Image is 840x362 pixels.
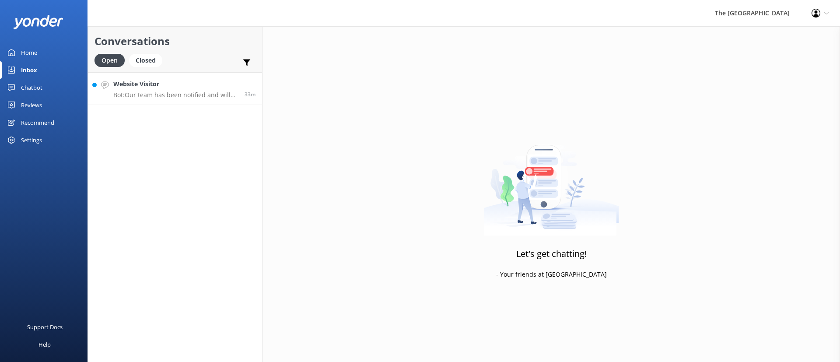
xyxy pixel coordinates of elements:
[94,55,129,65] a: Open
[21,61,37,79] div: Inbox
[496,270,607,279] p: - Your friends at [GEOGRAPHIC_DATA]
[27,318,63,336] div: Support Docs
[484,127,619,236] img: artwork of a man stealing a conversation from at giant smartphone
[113,91,238,99] p: Bot: Our team has been notified and will be with you as soon as possible. Alternatively, you can ...
[129,54,162,67] div: Closed
[21,79,42,96] div: Chatbot
[516,247,587,261] h3: Let's get chatting!
[21,96,42,114] div: Reviews
[113,79,238,89] h4: Website Visitor
[94,33,255,49] h2: Conversations
[94,54,125,67] div: Open
[21,114,54,131] div: Recommend
[88,72,262,105] a: Website VisitorBot:Our team has been notified and will be with you as soon as possible. Alternati...
[38,336,51,353] div: Help
[21,131,42,149] div: Settings
[21,44,37,61] div: Home
[129,55,167,65] a: Closed
[13,15,63,29] img: yonder-white-logo.png
[245,91,255,98] span: Oct 10 2025 02:21pm (UTC -10:00) Pacific/Honolulu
